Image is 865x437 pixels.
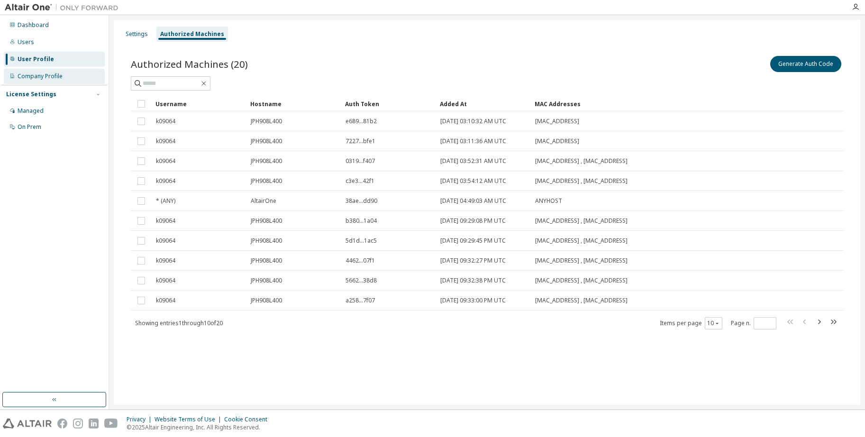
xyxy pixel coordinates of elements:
[731,317,776,329] span: Page n.
[156,118,175,125] span: k09064
[440,277,506,284] span: [DATE] 09:32:38 PM UTC
[251,217,282,225] span: JPH908L400
[156,137,175,145] span: k09064
[251,297,282,304] span: JPH908L400
[251,137,282,145] span: JPH908L400
[440,137,506,145] span: [DATE] 03:11:36 AM UTC
[127,416,155,423] div: Privacy
[3,419,52,428] img: altair_logo.svg
[156,177,175,185] span: k09064
[18,107,44,115] div: Managed
[346,157,375,165] span: 0319...f407
[156,277,175,284] span: k09064
[535,177,628,185] span: [MAC_ADDRESS] , [MAC_ADDRESS]
[346,237,377,245] span: 5d1d...1ac5
[104,419,118,428] img: youtube.svg
[251,277,282,284] span: JPH908L400
[440,96,527,111] div: Added At
[155,416,224,423] div: Website Terms of Use
[440,297,506,304] span: [DATE] 09:33:00 PM UTC
[660,317,722,329] span: Items per page
[251,197,276,205] span: AltairOne
[251,177,282,185] span: JPH908L400
[18,38,34,46] div: Users
[440,237,506,245] span: [DATE] 09:29:45 PM UTC
[6,91,56,98] div: License Settings
[131,57,248,71] span: Authorized Machines (20)
[18,123,41,131] div: On Prem
[346,217,377,225] span: b380...1a04
[156,297,175,304] span: k09064
[251,257,282,264] span: JPH908L400
[346,137,375,145] span: 7227...bfe1
[535,157,628,165] span: [MAC_ADDRESS] , [MAC_ADDRESS]
[346,257,375,264] span: 4462...07f1
[345,96,432,111] div: Auth Token
[89,419,99,428] img: linkedin.svg
[440,118,506,125] span: [DATE] 03:10:32 AM UTC
[18,21,49,29] div: Dashboard
[535,96,744,111] div: MAC Addresses
[346,297,375,304] span: a258...7f07
[135,319,223,327] span: Showing entries 1 through 10 of 20
[251,237,282,245] span: JPH908L400
[440,257,506,264] span: [DATE] 09:32:27 PM UTC
[73,419,83,428] img: instagram.svg
[535,297,628,304] span: [MAC_ADDRESS] , [MAC_ADDRESS]
[535,237,628,245] span: [MAC_ADDRESS] , [MAC_ADDRESS]
[770,56,841,72] button: Generate Auth Code
[155,96,243,111] div: Username
[535,118,579,125] span: [MAC_ADDRESS]
[126,30,148,38] div: Settings
[440,157,506,165] span: [DATE] 03:52:31 AM UTC
[440,217,506,225] span: [DATE] 09:29:08 PM UTC
[57,419,67,428] img: facebook.svg
[156,157,175,165] span: k09064
[346,277,377,284] span: 5662...38d8
[156,217,175,225] span: k09064
[251,118,282,125] span: JPH908L400
[707,319,720,327] button: 10
[18,55,54,63] div: User Profile
[156,237,175,245] span: k09064
[160,30,224,38] div: Authorized Machines
[346,197,377,205] span: 38ae...dd90
[251,157,282,165] span: JPH908L400
[535,217,628,225] span: [MAC_ADDRESS] , [MAC_ADDRESS]
[535,137,579,145] span: [MAC_ADDRESS]
[224,416,273,423] div: Cookie Consent
[535,257,628,264] span: [MAC_ADDRESS] , [MAC_ADDRESS]
[156,197,175,205] span: * (ANY)
[346,177,374,185] span: c3e3...42f1
[440,197,506,205] span: [DATE] 04:49:03 AM UTC
[127,423,273,431] p: © 2025 Altair Engineering, Inc. All Rights Reserved.
[535,197,562,205] span: ANYHOST
[535,277,628,284] span: [MAC_ADDRESS] , [MAC_ADDRESS]
[250,96,337,111] div: Hostname
[5,3,123,12] img: Altair One
[156,257,175,264] span: k09064
[440,177,506,185] span: [DATE] 03:54:12 AM UTC
[346,118,377,125] span: e689...81b2
[18,73,63,80] div: Company Profile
